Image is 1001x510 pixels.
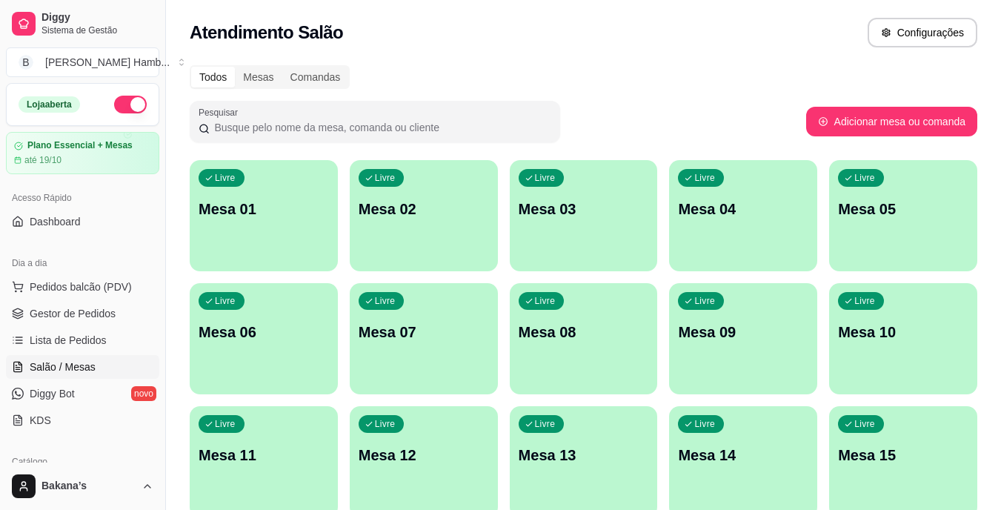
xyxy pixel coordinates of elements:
span: Gestor de Pedidos [30,306,116,321]
p: Mesa 06 [199,322,329,342]
p: Mesa 02 [359,199,489,219]
p: Livre [375,295,396,307]
button: LivreMesa 10 [829,283,977,394]
div: Catálogo [6,450,159,474]
button: LivreMesa 02 [350,160,498,271]
p: Livre [694,172,715,184]
p: Livre [854,295,875,307]
div: Comandas [282,67,349,87]
article: até 19/10 [24,154,61,166]
span: Dashboard [30,214,81,229]
p: Livre [375,418,396,430]
p: Mesa 14 [678,445,808,466]
p: Mesa 10 [838,322,968,342]
span: Diggy [41,11,153,24]
p: Mesa 03 [519,199,649,219]
button: LivreMesa 09 [669,283,817,394]
p: Livre [694,418,715,430]
button: Bakana’s [6,468,159,504]
p: Livre [535,418,556,430]
p: Livre [694,295,715,307]
p: Livre [535,172,556,184]
a: Dashboard [6,210,159,234]
p: Mesa 12 [359,445,489,466]
p: Livre [215,418,236,430]
div: [PERSON_NAME] Hamb ... [45,55,170,70]
p: Mesa 05 [838,199,968,219]
button: Alterar Status [114,96,147,113]
input: Pesquisar [210,120,551,135]
span: Salão / Mesas [30,360,96,374]
span: Sistema de Gestão [41,24,153,36]
a: Lista de Pedidos [6,328,159,352]
p: Livre [215,295,236,307]
span: Lista de Pedidos [30,333,107,348]
button: Configurações [868,18,977,47]
button: LivreMesa 05 [829,160,977,271]
p: Livre [854,418,875,430]
button: LivreMesa 08 [510,283,658,394]
h2: Atendimento Salão [190,21,343,44]
button: LivreMesa 07 [350,283,498,394]
p: Mesa 07 [359,322,489,342]
p: Livre [535,295,556,307]
span: Pedidos balcão (PDV) [30,279,132,294]
p: Mesa 09 [678,322,808,342]
button: LivreMesa 06 [190,283,338,394]
label: Pesquisar [199,106,243,119]
a: DiggySistema de Gestão [6,6,159,42]
button: Select a team [6,47,159,77]
button: Adicionar mesa ou comanda [806,107,977,136]
a: Gestor de Pedidos [6,302,159,325]
a: Plano Essencial + Mesasaté 19/10 [6,132,159,174]
span: KDS [30,413,51,428]
div: Dia a dia [6,251,159,275]
p: Mesa 01 [199,199,329,219]
p: Mesa 11 [199,445,329,466]
p: Livre [375,172,396,184]
a: KDS [6,408,159,432]
span: Diggy Bot [30,386,75,401]
div: Mesas [235,67,282,87]
a: Salão / Mesas [6,355,159,379]
div: Acesso Rápido [6,186,159,210]
span: B [19,55,33,70]
article: Plano Essencial + Mesas [27,140,133,151]
p: Mesa 04 [678,199,808,219]
a: Diggy Botnovo [6,382,159,405]
div: Loja aberta [19,96,80,113]
p: Mesa 13 [519,445,649,466]
p: Livre [215,172,236,184]
p: Mesa 15 [838,445,968,466]
span: Bakana’s [41,480,136,493]
button: LivreMesa 01 [190,160,338,271]
button: LivreMesa 03 [510,160,658,271]
button: Pedidos balcão (PDV) [6,275,159,299]
p: Livre [854,172,875,184]
button: LivreMesa 04 [669,160,817,271]
div: Todos [191,67,235,87]
p: Mesa 08 [519,322,649,342]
